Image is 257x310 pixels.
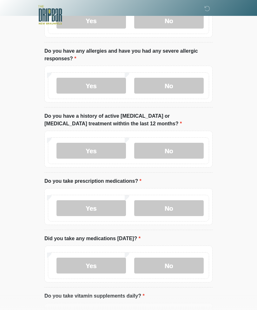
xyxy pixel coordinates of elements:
label: Yes [56,143,126,159]
label: No [134,200,204,216]
label: Do you have a history of active [MEDICAL_DATA] or [MEDICAL_DATA] treatment withtin the last 12 mo... [44,112,213,128]
label: Yes [56,78,126,94]
label: No [134,78,204,94]
img: The DRIPBaR - New Braunfels Logo [38,5,62,25]
label: No [134,258,204,274]
label: Yes [56,258,126,274]
label: Do you take vitamin supplements daily? [44,292,145,300]
label: Do you take prescription medications? [44,177,142,185]
label: Yes [56,200,126,216]
label: No [134,143,204,159]
label: Did you take any medications [DATE]? [44,235,141,242]
label: Do you have any allergies and have you had any severe allergic responses? [44,47,213,63]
